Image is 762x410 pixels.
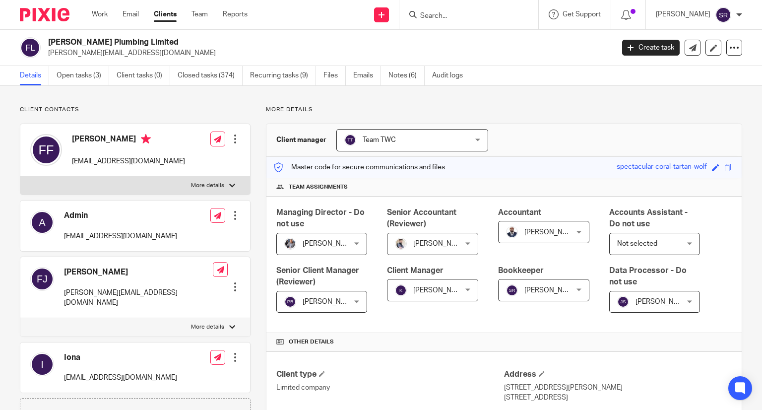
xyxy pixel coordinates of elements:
[419,12,508,21] input: Search
[344,134,356,146] img: svg%3E
[506,226,518,238] img: WhatsApp%20Image%202022-05-18%20at%206.27.04%20PM.jpeg
[191,182,224,190] p: More details
[276,369,504,380] h4: Client type
[72,134,185,146] h4: [PERSON_NAME]
[387,208,456,228] span: Senior Accountant (Reviewer)
[284,296,296,308] img: svg%3E
[609,267,687,286] span: Data Processor - Do not use
[617,162,707,173] div: spectacular-coral-tartan-wolf
[617,240,657,247] span: Not selected
[617,296,629,308] img: svg%3E
[276,208,365,228] span: Managing Director - Do not use
[276,383,504,393] p: Limited company
[524,287,579,294] span: [PERSON_NAME]
[498,208,541,216] span: Accountant
[178,66,243,85] a: Closed tasks (374)
[395,284,407,296] img: svg%3E
[622,40,680,56] a: Create task
[276,267,359,286] span: Senior Client Manager (Reviewer)
[64,352,177,363] h4: Iona
[432,66,470,85] a: Audit logs
[20,8,69,21] img: Pixie
[504,383,732,393] p: [STREET_ADDRESS][PERSON_NAME]
[656,9,710,19] p: [PERSON_NAME]
[303,240,357,247] span: [PERSON_NAME]
[388,66,425,85] a: Notes (6)
[266,106,742,114] p: More details
[276,135,326,145] h3: Client manager
[303,298,357,305] span: [PERSON_NAME]
[191,9,208,19] a: Team
[504,393,732,403] p: [STREET_ADDRESS]
[635,298,690,305] span: [PERSON_NAME]
[395,238,407,250] img: Pixie%2002.jpg
[498,267,544,274] span: Bookkeeper
[64,210,177,221] h4: Admin
[353,66,381,85] a: Emails
[30,352,54,376] img: svg%3E
[223,9,248,19] a: Reports
[123,9,139,19] a: Email
[563,11,601,18] span: Get Support
[250,66,316,85] a: Recurring tasks (9)
[64,231,177,241] p: [EMAIL_ADDRESS][DOMAIN_NAME]
[30,267,54,291] img: svg%3E
[289,338,334,346] span: Other details
[92,9,108,19] a: Work
[57,66,109,85] a: Open tasks (3)
[20,106,251,114] p: Client contacts
[64,288,213,308] p: [PERSON_NAME][EMAIL_ADDRESS][DOMAIN_NAME]
[504,369,732,380] h4: Address
[609,208,688,228] span: Accounts Assistant - Do not use
[117,66,170,85] a: Client tasks (0)
[72,156,185,166] p: [EMAIL_ADDRESS][DOMAIN_NAME]
[64,267,213,277] h4: [PERSON_NAME]
[20,37,41,58] img: svg%3E
[289,183,348,191] span: Team assignments
[413,287,468,294] span: [PERSON_NAME]
[284,238,296,250] img: -%20%20-%20studio@ingrained.co.uk%20for%20%20-20220223%20at%20101413%20-%201W1A2026.jpg
[191,323,224,331] p: More details
[30,210,54,234] img: svg%3E
[48,37,496,48] h2: [PERSON_NAME] Plumbing Limited
[413,240,468,247] span: [PERSON_NAME]
[274,162,445,172] p: Master code for secure communications and files
[387,267,444,274] span: Client Manager
[363,137,396,143] span: Team TWC
[323,66,346,85] a: Files
[154,9,177,19] a: Clients
[506,284,518,296] img: svg%3E
[48,48,607,58] p: [PERSON_NAME][EMAIL_ADDRESS][DOMAIN_NAME]
[30,134,62,166] img: svg%3E
[715,7,731,23] img: svg%3E
[20,66,49,85] a: Details
[64,373,177,383] p: [EMAIL_ADDRESS][DOMAIN_NAME]
[524,229,579,236] span: [PERSON_NAME]
[141,134,151,144] i: Primary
